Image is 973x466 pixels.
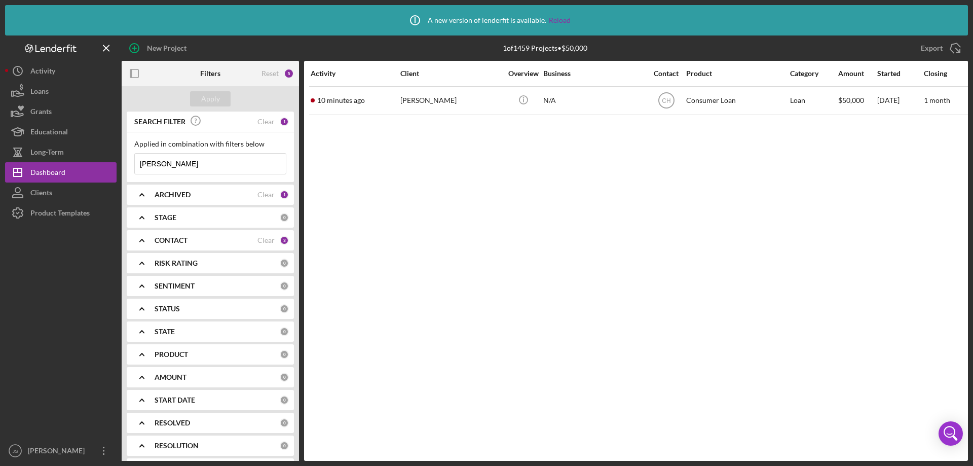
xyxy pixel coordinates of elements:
[155,396,195,404] b: START DATE
[280,327,289,336] div: 0
[939,421,963,446] div: Open Intercom Messenger
[838,69,876,78] div: Amount
[200,69,220,78] b: Filters
[147,38,186,58] div: New Project
[838,87,876,114] div: $50,000
[311,69,399,78] div: Activity
[280,259,289,268] div: 0
[190,91,231,106] button: Apply
[155,213,176,222] b: STAGE
[30,162,65,185] div: Dashboard
[790,87,837,114] div: Loan
[30,183,52,205] div: Clients
[30,122,68,145] div: Educational
[877,69,923,78] div: Started
[400,87,502,114] div: [PERSON_NAME]
[25,441,91,463] div: [PERSON_NAME]
[5,203,117,223] button: Product Templates
[280,373,289,382] div: 0
[155,328,175,336] b: STATE
[5,162,117,183] button: Dashboard
[280,350,289,359] div: 0
[280,441,289,450] div: 0
[134,140,286,148] div: Applied in combination with filters below
[662,97,670,104] text: CH
[12,448,18,454] text: JS
[317,96,365,104] time: 2025-08-12 21:11
[155,442,199,450] b: RESOLUTION
[543,69,645,78] div: Business
[402,8,571,33] div: A new version of lenderfit is available.
[504,69,542,78] div: Overview
[257,191,275,199] div: Clear
[280,281,289,291] div: 0
[261,69,279,78] div: Reset
[122,38,197,58] button: New Project
[257,118,275,126] div: Clear
[155,191,191,199] b: ARCHIVED
[155,350,188,359] b: PRODUCT
[5,142,117,162] button: Long-Term
[400,69,502,78] div: Client
[280,213,289,222] div: 0
[280,418,289,427] div: 0
[155,305,180,313] b: STATUS
[5,183,117,203] button: Clients
[280,396,289,405] div: 0
[549,16,571,24] a: Reload
[5,81,117,101] button: Loans
[280,236,289,245] div: 3
[5,122,117,142] button: Educational
[30,101,52,124] div: Grants
[30,203,90,226] div: Product Templates
[30,81,49,104] div: Loans
[280,117,289,126] div: 1
[201,91,220,106] div: Apply
[134,118,185,126] b: SEARCH FILTER
[921,38,943,58] div: Export
[155,419,190,427] b: RESOLVED
[5,61,117,81] button: Activity
[155,373,186,381] b: AMOUNT
[911,38,968,58] button: Export
[155,236,188,244] b: CONTACT
[5,441,117,461] button: JS[PERSON_NAME]
[280,190,289,199] div: 1
[924,96,950,104] time: 1 month
[257,236,275,244] div: Clear
[30,61,55,84] div: Activity
[284,68,294,79] div: 5
[155,282,195,290] b: SENTIMENT
[503,44,587,52] div: 1 of 1459 Projects • $50,000
[647,69,685,78] div: Contact
[30,142,64,165] div: Long-Term
[543,87,645,114] div: N/A
[280,304,289,313] div: 0
[686,87,788,114] div: Consumer Loan
[877,87,923,114] div: [DATE]
[790,69,837,78] div: Category
[686,69,788,78] div: Product
[5,101,117,122] button: Grants
[155,259,198,267] b: RISK RATING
